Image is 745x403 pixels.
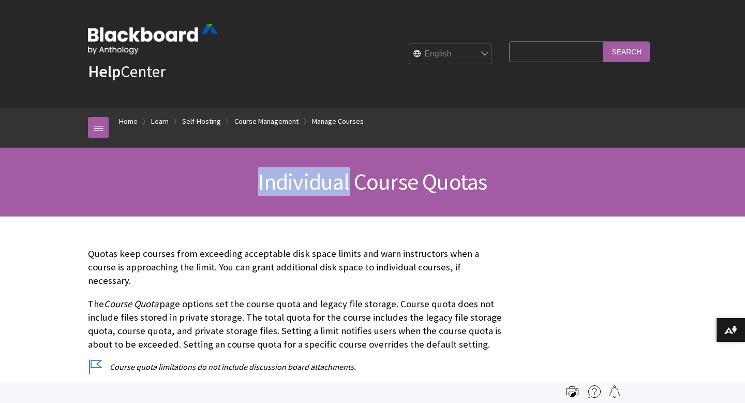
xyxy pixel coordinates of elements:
[588,385,601,398] img: More help
[409,44,492,65] select: Site Language Selector
[234,115,299,128] a: Course Management
[88,297,504,352] p: The page options set the course quota and legacy file storage. Course quota does not include file...
[608,385,621,398] img: Follow this page
[88,24,217,54] img: Blackboard by Anthology
[182,115,221,128] a: Self-Hosting
[312,115,364,128] a: Manage Courses
[566,385,578,398] img: Print
[603,41,650,62] input: Search
[104,298,158,310] span: Course Quota
[88,61,121,82] strong: Help
[88,247,504,288] p: Quotas keep courses from exceeding acceptable disk space limits and warn instructors when a cours...
[258,167,487,196] span: Individual Course Quotas
[88,61,166,82] a: HelpCenter
[119,115,138,128] a: Home
[88,361,504,372] p: Course quota limitations do not include discussion board attachments.
[151,115,169,128] a: Learn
